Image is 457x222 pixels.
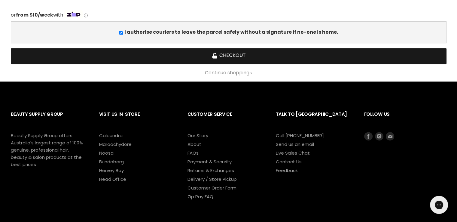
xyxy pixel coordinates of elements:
[187,141,201,147] a: About
[16,11,53,18] strong: from $10/week
[276,141,314,147] a: Send us an email
[99,132,123,139] a: Caloundra
[276,150,310,156] a: Live Sales Chat
[99,150,114,156] a: Noosa
[124,29,338,35] b: I authorise couriers to leave the parcel safely without a signature if no-one is home.
[276,107,352,132] h2: Talk to [GEOGRAPHIC_DATA]
[11,132,83,168] p: Beauty Supply Group offers Australia's largest range of 100% genuine, professional hair, beauty &...
[187,159,232,165] a: Payment & Security
[11,48,446,64] button: Checkout
[187,176,237,182] a: Delivery / Store Pickup
[276,132,324,139] a: Call [PHONE_NUMBER]
[276,167,298,174] a: Feedback
[99,167,124,174] a: Hervey Bay
[187,107,264,132] h2: Customer Service
[11,107,87,132] h2: Beauty Supply Group
[99,107,175,132] h2: Visit Us In-Store
[99,141,132,147] a: Maroochydore
[11,70,446,76] a: Continue shopping
[11,11,63,18] span: or with
[187,193,213,200] a: Zip Pay FAQ
[99,159,124,165] a: Bundaberg
[364,107,446,132] h2: Follow us
[187,132,208,139] a: Our Story
[276,159,302,165] a: Contact Us
[427,194,451,216] iframe: Gorgias live chat messenger
[64,10,83,19] img: Zip Logo
[99,176,126,182] a: Head Office
[187,167,234,174] a: Returns & Exchanges
[187,150,199,156] a: FAQs
[187,185,236,191] a: Customer Order Form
